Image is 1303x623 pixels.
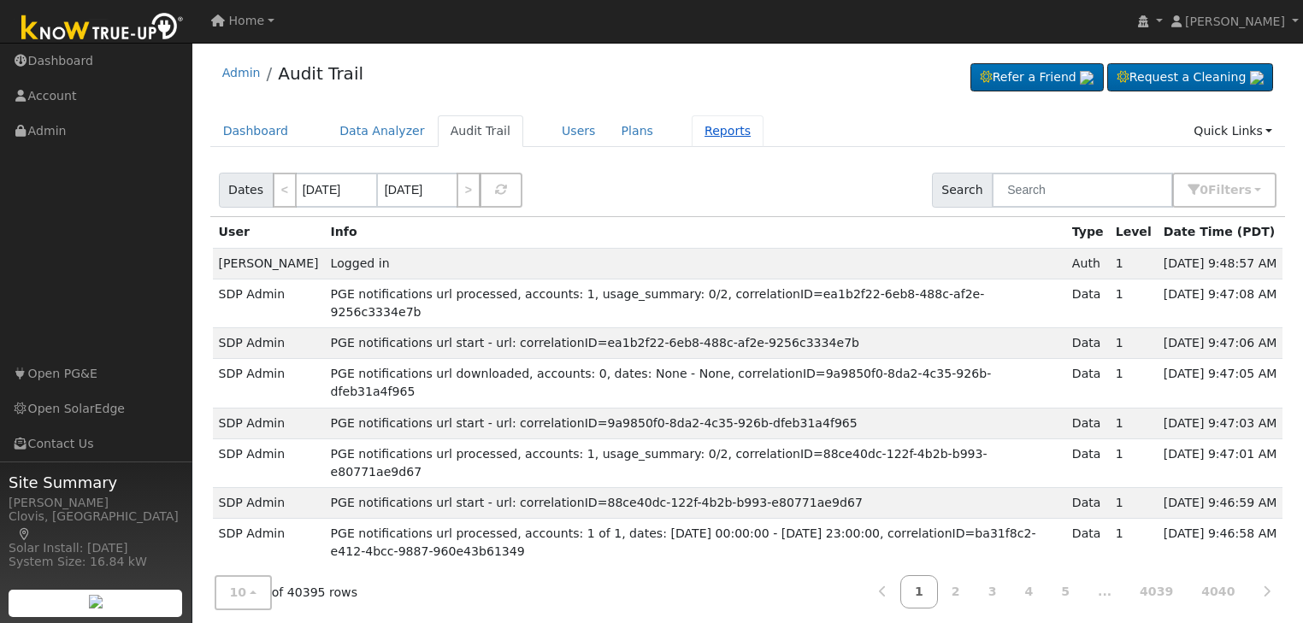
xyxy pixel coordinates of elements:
a: 1 [900,575,938,608]
td: Data [1066,438,1110,487]
div: Clovis, [GEOGRAPHIC_DATA] [9,508,183,544]
a: Refer a Friend [970,63,1104,92]
td: 1 [1110,519,1158,567]
a: Plans [609,115,666,147]
td: Data [1066,519,1110,567]
td: [PERSON_NAME] [213,248,325,279]
td: SDP Admin [213,359,325,408]
div: User [219,223,319,241]
td: Data [1066,328,1110,359]
td: 1 [1110,438,1158,487]
td: [DATE] 9:47:01 AM [1158,438,1283,487]
a: Dashboard [210,115,302,147]
td: [DATE] 9:46:58 AM [1158,519,1283,567]
div: Solar Install: [DATE] [9,539,183,557]
td: [DATE] 9:47:03 AM [1158,408,1283,438]
td: Data [1066,279,1110,327]
span: Filter [1208,183,1252,197]
div: Info [331,223,1060,241]
td: SDP Admin [213,487,325,518]
td: 1 [1110,408,1158,438]
td: Data [1066,408,1110,438]
td: [DATE] 9:46:59 AM [1158,487,1283,518]
img: retrieve [89,595,103,608]
a: Audit Trail [278,63,363,84]
span: Site Summary [9,471,183,494]
td: SDP Admin [213,408,325,438]
span: s [1244,183,1251,197]
input: Search [992,173,1173,208]
a: Reports [692,115,764,147]
td: 1 [1110,487,1158,518]
td: 1 [1110,359,1158,408]
a: 3 [974,575,1011,608]
td: [DATE] 9:47:08 AM [1158,279,1283,327]
a: 5 [1047,575,1084,608]
span: Logged in [331,256,390,270]
span: PGE notifications url processed, accounts: 1, usage_summary: 0/2, correlationID=88ce40dc-122f-4b2... [331,447,988,479]
td: SDP Admin [213,279,325,327]
div: Date Time (PDT) [1164,223,1277,241]
a: Users [549,115,609,147]
span: PGE notifications url start - url: correlationID=9a9850f0-8da2-4c35-926b-dfeb31a4f965 [331,416,858,430]
td: [DATE] 9:47:06 AM [1158,328,1283,359]
td: 1 [1110,248,1158,279]
span: [PERSON_NAME] [1185,15,1285,28]
span: Search [932,173,993,208]
a: 4039 [1125,575,1188,608]
td: SDP Admin [213,519,325,567]
span: Dates [219,173,274,208]
button: Refresh [480,173,522,208]
span: PGE notifications url processed, accounts: 1 of 1, dates: [DATE] 00:00:00 - [DATE] 23:00:00, corr... [331,526,1036,558]
a: 2 [937,575,975,608]
a: Request a Cleaning [1107,63,1273,92]
a: Quick Links [1181,115,1285,147]
div: Type [1072,223,1104,241]
button: 10 [215,575,272,610]
a: Map [17,527,32,541]
td: 1 [1110,279,1158,327]
span: PGE notifications url downloaded, accounts: 0, dates: None - None, correlationID=9a9850f0-8da2-4c... [331,367,992,398]
span: PGE notifications url start - url: correlationID=88ce40dc-122f-4b2b-b993-e80771ae9d67 [331,496,863,509]
a: Audit Trail [438,115,523,147]
div: Level [1116,223,1152,241]
a: ... [1083,575,1126,608]
img: retrieve [1250,71,1264,85]
td: SDP Admin [213,438,325,487]
a: 4 [1010,575,1047,608]
img: retrieve [1080,71,1094,85]
div: System Size: 16.84 kW [9,553,183,571]
img: Know True-Up [13,9,192,48]
div: [PERSON_NAME] [9,494,183,512]
a: < [273,173,297,208]
td: Auth [1066,248,1110,279]
a: > [457,173,481,208]
a: Admin [222,66,261,79]
td: [DATE] 9:47:05 AM [1158,359,1283,408]
a: 4040 [1187,575,1249,608]
button: 0Filters [1172,173,1276,208]
td: 1 [1110,328,1158,359]
a: Data Analyzer [327,115,438,147]
span: PGE notifications url start - url: correlationID=ea1b2f22-6eb8-488c-af2e-9256c3334e7b [331,336,859,350]
td: Data [1066,359,1110,408]
td: Data [1066,487,1110,518]
td: SDP Admin [213,328,325,359]
span: Home [229,14,265,27]
span: PGE notifications url processed, accounts: 1, usage_summary: 0/2, correlationID=ea1b2f22-6eb8-488... [331,287,985,319]
div: of 40395 rows [215,575,357,610]
td: [DATE] 9:48:57 AM [1158,248,1283,279]
span: 10 [230,585,247,599]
